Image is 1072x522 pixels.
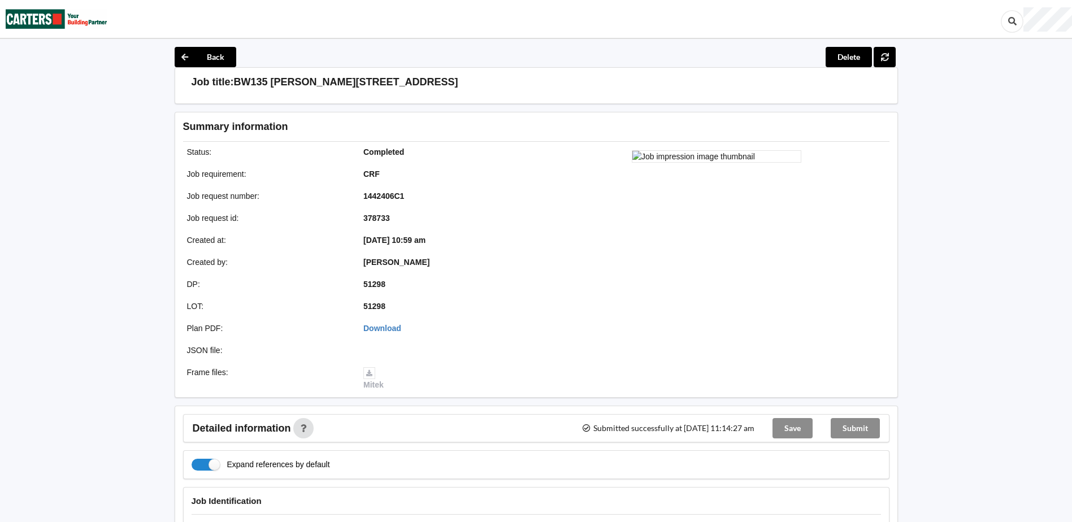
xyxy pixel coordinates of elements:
b: 1442406C1 [363,192,404,201]
img: Carters [6,1,107,37]
b: 51298 [363,280,385,289]
img: Job impression image thumbnail [632,150,801,163]
div: Job request id : [179,212,356,224]
h3: BW135 [PERSON_NAME][STREET_ADDRESS] [234,76,458,89]
a: Download [363,324,401,333]
button: Back [175,47,236,67]
div: Plan PDF : [179,323,356,334]
b: Completed [363,147,404,156]
div: Created at : [179,234,356,246]
div: Frame files : [179,367,356,390]
h3: Job title: [192,76,234,89]
div: Status : [179,146,356,158]
div: User Profile [1023,7,1072,32]
h3: Summary information [183,120,709,133]
label: Expand references by default [192,459,330,471]
b: 378733 [363,214,390,223]
div: JSON file : [179,345,356,356]
div: Job requirement : [179,168,356,180]
b: [PERSON_NAME] [363,258,429,267]
div: Created by : [179,256,356,268]
div: LOT : [179,301,356,312]
a: Mitek [363,368,384,389]
span: Detailed information [193,423,291,433]
b: CRF [363,169,380,179]
button: Delete [826,47,872,67]
b: [DATE] 10:59 am [363,236,426,245]
h4: Job Identification [192,495,881,506]
div: DP : [179,279,356,290]
span: Submitted successfully at [DATE] 11:14:27 am [581,424,754,432]
div: Job request number : [179,190,356,202]
b: 51298 [363,302,385,311]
